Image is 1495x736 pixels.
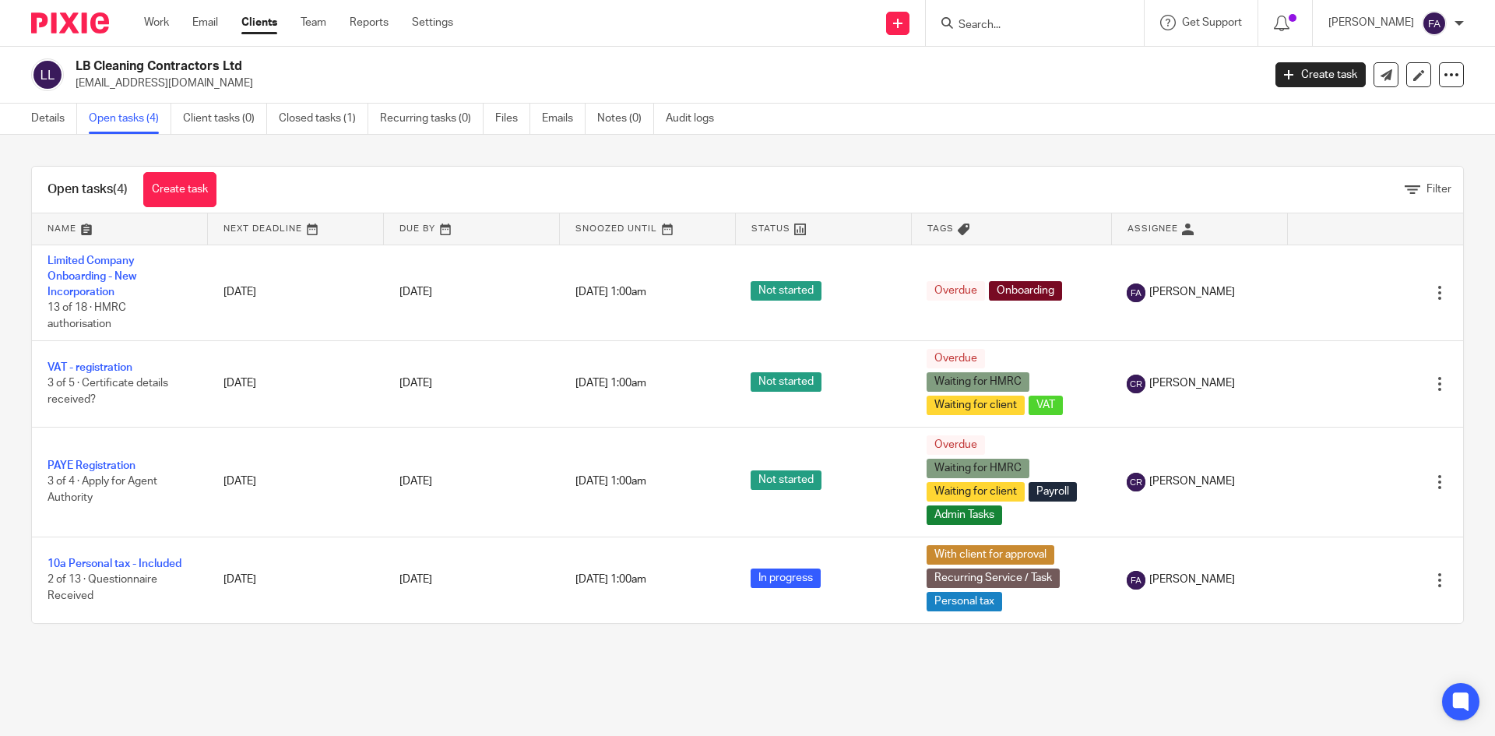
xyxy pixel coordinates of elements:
span: Overdue [927,281,985,301]
span: Overdue [927,435,985,455]
a: Emails [542,104,586,134]
h2: LB Cleaning Contractors Ltd [76,58,1017,75]
a: Create task [143,172,216,207]
td: [DATE] [208,537,384,623]
a: Work [144,15,169,30]
a: Limited Company Onboarding - New Incorporation [47,255,136,298]
span: Admin Tasks [927,505,1002,525]
h1: Open tasks [47,181,128,198]
span: 13 of 18 · HMRC authorisation [47,303,126,330]
a: Create task [1275,62,1366,87]
a: Notes (0) [597,104,654,134]
a: Email [192,15,218,30]
img: svg%3E [1422,11,1447,36]
span: Status [751,224,790,233]
a: Team [301,15,326,30]
span: Recurring Service / Task [927,569,1060,588]
span: Payroll [1029,482,1077,502]
span: 3 of 5 · Certificate details received? [47,378,168,405]
span: Not started [751,281,821,301]
span: [PERSON_NAME] [1149,375,1235,391]
a: 10a Personal tax - Included [47,558,181,569]
p: [PERSON_NAME] [1328,15,1414,30]
span: With client for approval [927,545,1054,565]
span: [DATE] 1:00am [575,287,646,298]
span: [DATE] [399,287,432,298]
span: [DATE] [399,575,432,586]
img: svg%3E [1127,283,1145,302]
span: [DATE] [399,379,432,389]
span: Waiting for HMRC [927,372,1029,392]
td: [DATE] [208,427,384,537]
a: Reports [350,15,389,30]
p: [EMAIL_ADDRESS][DOMAIN_NAME] [76,76,1252,91]
img: svg%3E [31,58,64,91]
a: Audit logs [666,104,726,134]
td: [DATE] [208,245,384,340]
span: Onboarding [989,281,1062,301]
span: Overdue [927,349,985,368]
span: [PERSON_NAME] [1149,474,1235,489]
span: Waiting for client [927,482,1025,502]
a: PAYE Registration [47,460,135,471]
span: (4) [113,183,128,195]
a: Client tasks (0) [183,104,267,134]
a: Closed tasks (1) [279,104,368,134]
span: [DATE] 1:00am [575,379,646,389]
span: In progress [751,569,821,588]
span: Snoozed Until [575,224,657,233]
a: Recurring tasks (0) [380,104,484,134]
img: svg%3E [1127,375,1145,393]
a: Open tasks (4) [89,104,171,134]
span: Waiting for HMRC [927,459,1029,478]
td: [DATE] [208,340,384,427]
span: 2 of 13 · Questionnaire Received [47,574,157,601]
span: [PERSON_NAME] [1149,572,1235,587]
span: [DATE] 1:00am [575,575,646,586]
span: Filter [1426,184,1451,195]
span: Personal tax [927,592,1002,611]
span: Get Support [1182,17,1242,28]
img: Pixie [31,12,109,33]
img: svg%3E [1127,571,1145,590]
span: Waiting for client [927,396,1025,415]
input: Search [957,19,1097,33]
a: Details [31,104,77,134]
span: Not started [751,470,821,490]
a: Clients [241,15,277,30]
span: VAT [1029,396,1063,415]
img: svg%3E [1127,473,1145,491]
span: Not started [751,372,821,392]
span: [PERSON_NAME] [1149,284,1235,300]
span: Tags [927,224,954,233]
span: [DATE] 1:00am [575,477,646,488]
a: VAT - registration [47,362,132,373]
a: Files [495,104,530,134]
span: [DATE] [399,477,432,488]
span: 3 of 4 · Apply for Agent Authority [47,476,157,503]
a: Settings [412,15,453,30]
